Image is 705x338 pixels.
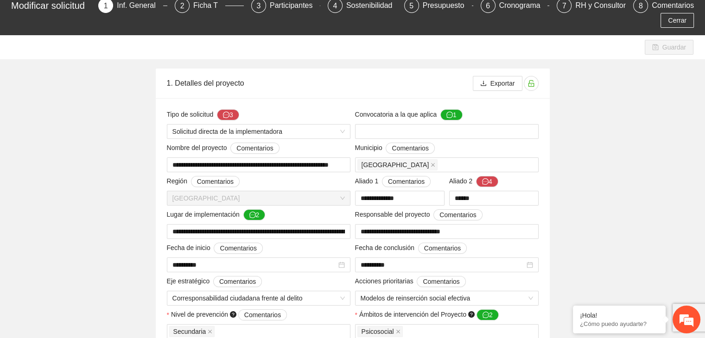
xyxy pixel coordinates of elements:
button: Aliado 2 [476,176,498,187]
span: Lugar de implementación [167,209,266,220]
span: Comentarios [244,310,281,320]
span: Comentarios [388,176,425,187]
button: Convocatoria a la que aplica [440,109,463,120]
span: 1 [104,2,108,10]
span: Fecha de inicio [167,243,263,254]
button: Tipo de solicitud [217,109,239,120]
div: 1. Detalles del proyecto [167,70,473,96]
span: Tipo de solicitud [167,109,239,120]
span: Municipio [355,143,435,154]
button: Eje estratégico [213,276,262,287]
span: Cerrar [668,15,686,25]
span: Comentarios [219,276,256,287]
button: Cerrar [661,13,694,28]
span: Región [167,176,240,187]
span: 8 [639,2,643,10]
div: ¡Hola! [580,312,659,319]
span: question-circle [230,311,236,318]
button: Responsable del proyecto [433,209,482,220]
span: Convocatoria a la que aplica [355,109,463,120]
span: 2 [180,2,184,10]
span: Chihuahua [172,191,345,205]
div: Chatee con nosotros ahora [48,47,156,59]
button: Ámbitos de intervención del Proyecto question-circle [476,309,499,320]
span: Comentarios [236,143,273,153]
span: close [431,163,435,167]
span: Comentarios [220,243,256,253]
span: Comentarios [197,176,234,187]
span: download [480,80,487,88]
span: Estamos en línea. [54,114,128,207]
span: Responsable del proyecto [355,209,483,220]
span: Aliado 1 [355,176,431,187]
span: close [208,329,212,334]
textarea: Escriba su mensaje y pulse “Intro” [5,233,177,266]
span: question-circle [468,311,475,318]
span: Exportar [490,78,515,88]
button: Nombre del proyecto [230,143,279,154]
button: Acciones prioritarias [417,276,465,287]
span: Ámbitos de intervención del Proyecto [359,309,499,320]
span: Comentarios [439,210,476,220]
span: message [482,178,489,186]
span: 4 [333,2,337,10]
span: Chihuahua [357,159,438,170]
span: Secundaria [169,326,215,337]
span: 3 [256,2,260,10]
span: Comentarios [423,276,459,287]
div: Minimizar ventana de chat en vivo [152,5,174,27]
span: Acciones prioritarias [355,276,466,287]
button: Nivel de prevención question-circle [238,309,287,320]
button: Región [191,176,240,187]
span: [GEOGRAPHIC_DATA] [362,160,429,170]
span: Modelos de reinserción social efectiva [361,291,533,305]
span: 5 [409,2,413,10]
span: Comentarios [424,243,461,253]
span: Nombre del proyecto [167,143,279,154]
span: Comentarios [392,143,428,153]
span: Aliado 2 [449,176,498,187]
span: Secundaria [173,326,206,337]
span: message [223,112,229,119]
span: Solicitud directa de la implementadora [172,125,345,138]
p: ¿Cómo puedo ayudarte? [580,320,659,327]
span: Psicosocial [357,326,403,337]
span: Eje estratégico [167,276,262,287]
span: message [483,312,489,319]
button: Lugar de implementación [243,209,266,220]
span: Psicosocial [362,326,394,337]
span: message [249,212,256,219]
button: saveGuardar [645,40,693,55]
span: unlock [524,80,538,87]
button: downloadExportar [473,76,522,91]
span: 6 [486,2,490,10]
span: 7 [562,2,566,10]
span: close [396,329,400,334]
button: Aliado 1 [382,176,431,187]
span: Nivel de prevención [171,309,287,320]
button: Fecha de inicio [214,243,262,254]
button: Fecha de conclusión [418,243,467,254]
span: Fecha de conclusión [355,243,467,254]
span: Corresponsabilidad ciudadana frente al delito [172,291,345,305]
span: message [446,112,453,119]
button: Municipio [386,143,434,154]
button: unlock [524,76,539,91]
